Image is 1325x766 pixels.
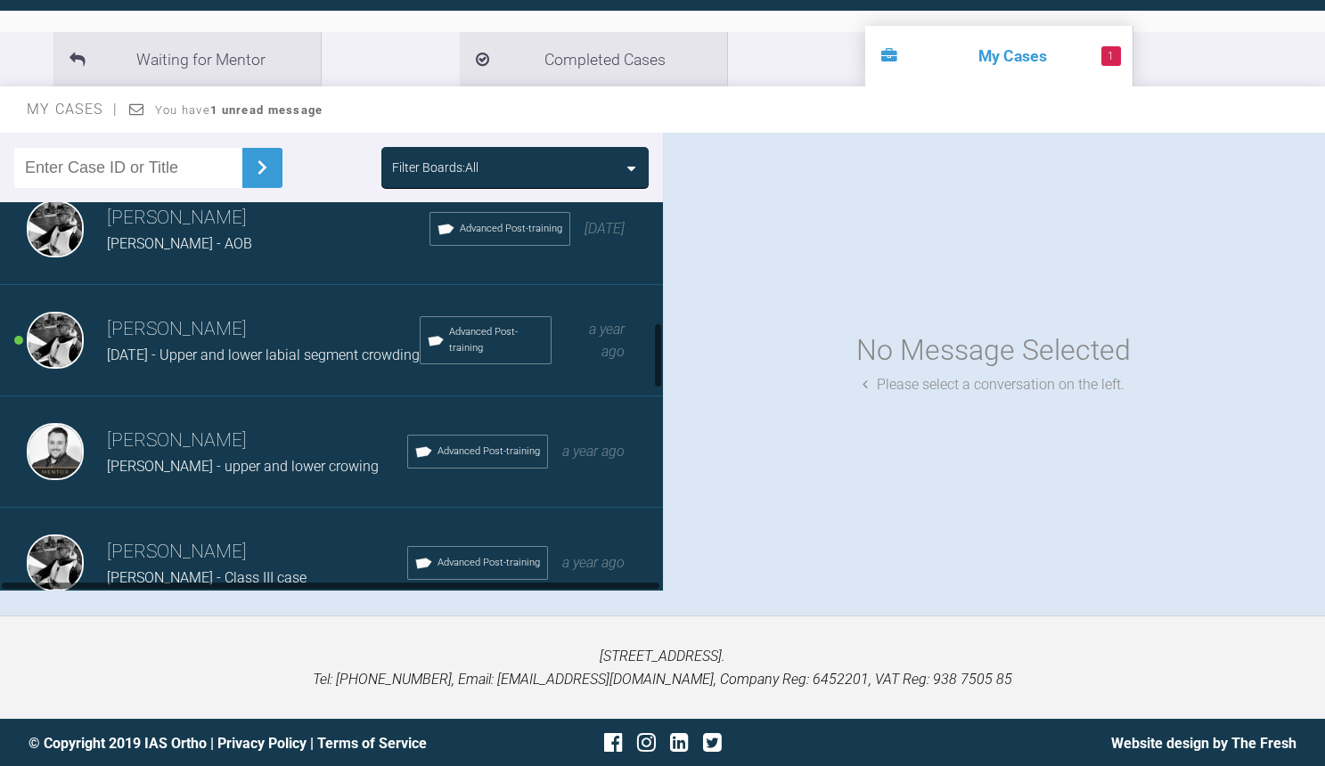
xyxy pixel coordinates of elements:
[107,235,252,252] span: [PERSON_NAME] - AOB
[107,458,379,475] span: [PERSON_NAME] - upper and lower crowing
[562,554,625,571] span: a year ago
[107,314,420,345] h3: [PERSON_NAME]
[107,346,420,363] span: [DATE] - Upper and lower labial segment crowding
[438,555,540,571] span: Advanced Post-training
[585,220,625,237] span: [DATE]
[14,148,242,188] input: Enter Case ID or Title
[449,324,544,356] span: Advanced Post-training
[865,26,1133,86] li: My Cases
[107,569,307,586] span: [PERSON_NAME] - Class III case
[29,732,451,755] div: © Copyright 2019 IAS Ortho | |
[29,645,1296,690] p: [STREET_ADDRESS]. Tel: [PHONE_NUMBER], Email: [EMAIL_ADDRESS][DOMAIN_NAME], Company Reg: 6452201,...
[460,32,727,86] li: Completed Cases
[217,735,307,752] a: Privacy Policy
[53,32,321,86] li: Waiting for Mentor
[27,423,84,480] img: Greg Souster
[155,103,323,117] span: You have
[107,426,407,456] h3: [PERSON_NAME]
[589,321,625,361] span: a year ago
[248,153,276,182] img: chevronRight.28bd32b0.svg
[107,537,407,567] h3: [PERSON_NAME]
[1111,735,1296,752] a: Website design by The Fresh
[460,221,562,237] span: Advanced Post-training
[27,101,119,118] span: My Cases
[392,158,478,177] div: Filter Boards: All
[210,103,323,117] strong: 1 unread message
[856,328,1131,373] div: No Message Selected
[107,203,429,233] h3: [PERSON_NAME]
[438,444,540,460] span: Advanced Post-training
[562,443,625,460] span: a year ago
[317,735,427,752] a: Terms of Service
[27,312,84,369] img: David Birkin
[27,200,84,257] img: David Birkin
[1101,46,1121,66] span: 1
[863,373,1125,396] div: Please select a conversation on the left.
[27,534,84,591] img: David Birkin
